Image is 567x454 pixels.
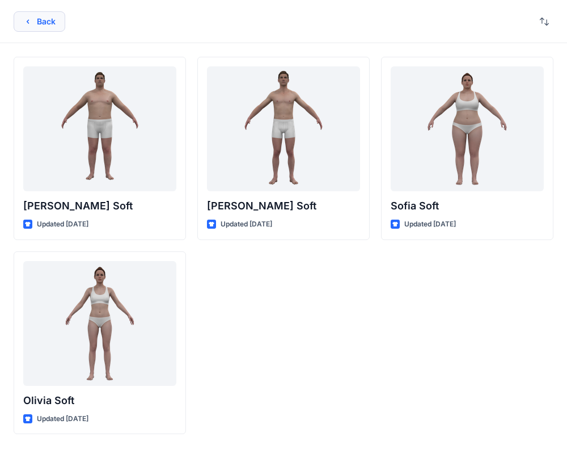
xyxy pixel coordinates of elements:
[207,66,360,191] a: Oliver Soft
[391,66,544,191] a: Sofia Soft
[221,218,272,230] p: Updated [DATE]
[207,198,360,214] p: [PERSON_NAME] Soft
[404,218,456,230] p: Updated [DATE]
[37,413,88,425] p: Updated [DATE]
[14,11,65,32] button: Back
[23,66,176,191] a: Joseph Soft
[23,261,176,386] a: Olivia Soft
[391,198,544,214] p: Sofia Soft
[23,393,176,409] p: Olivia Soft
[37,218,88,230] p: Updated [DATE]
[23,198,176,214] p: [PERSON_NAME] Soft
